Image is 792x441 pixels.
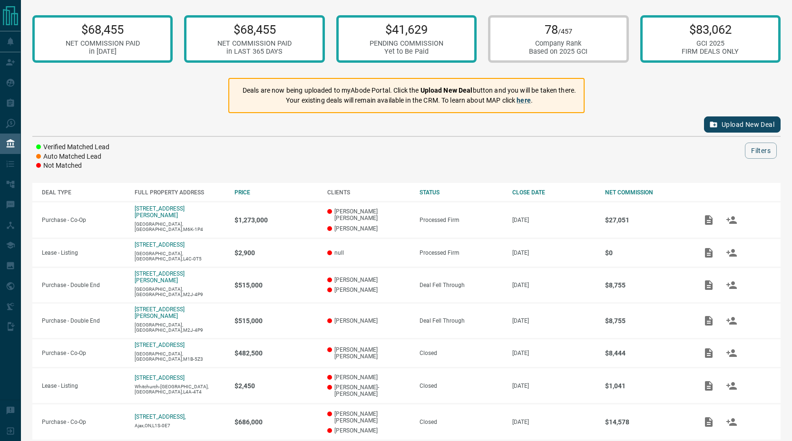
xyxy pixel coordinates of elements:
[512,317,596,324] p: [DATE]
[682,22,739,37] p: $83,062
[135,322,225,333] p: [GEOGRAPHIC_DATA],[GEOGRAPHIC_DATA],M2J-4P9
[704,116,781,133] button: Upload New Deal
[135,351,225,362] p: [GEOGRAPHIC_DATA],[GEOGRAPHIC_DATA],M1B-5Z3
[697,418,720,425] span: Add / View Documents
[420,317,503,324] div: Deal Fell Through
[135,241,185,248] a: [STREET_ADDRESS]
[243,86,576,96] p: Deals are now being uploaded to myAbode Portal. Click the button and you will be taken there.
[235,189,318,196] div: PRICE
[420,217,503,223] div: Processed Firm
[327,384,411,397] p: [PERSON_NAME]-[PERSON_NAME]
[135,413,186,420] a: [STREET_ADDRESS],
[720,349,743,356] span: Match Clients
[42,419,125,425] p: Purchase - Co-Op
[135,251,225,261] p: [GEOGRAPHIC_DATA],[GEOGRAPHIC_DATA],L4C-0T5
[420,419,503,425] div: Closed
[697,281,720,288] span: Add / View Documents
[327,277,411,283] p: [PERSON_NAME]
[327,189,411,196] div: CLIENTS
[720,317,743,324] span: Match Clients
[327,427,411,434] p: [PERSON_NAME]
[327,317,411,324] p: [PERSON_NAME]
[217,48,292,56] div: in LAST 365 DAYS
[36,143,109,152] li: Verified Matched Lead
[135,189,225,196] div: FULL PROPERTY ADDRESS
[370,22,443,37] p: $41,629
[605,382,688,390] p: $1,041
[42,317,125,324] p: Purchase - Double End
[235,216,318,224] p: $1,273,000
[42,249,125,256] p: Lease - Listing
[135,423,225,428] p: Ajax,ON,L1S-0E7
[720,281,743,288] span: Match Clients
[135,374,185,381] a: [STREET_ADDRESS]
[42,282,125,288] p: Purchase - Double End
[370,39,443,48] div: PENDING COMMISSION
[697,249,720,256] span: Add / View Documents
[327,346,411,360] p: [PERSON_NAME] [PERSON_NAME]
[327,225,411,232] p: [PERSON_NAME]
[697,216,720,223] span: Add / View Documents
[327,287,411,293] p: [PERSON_NAME]
[327,374,411,381] p: [PERSON_NAME]
[327,208,411,221] p: [PERSON_NAME] [PERSON_NAME]
[720,216,743,223] span: Match Clients
[243,96,576,105] p: Your existing deals will remain available in the CRM. To learn about MAP click .
[36,152,109,162] li: Auto Matched Lead
[682,39,739,48] div: GCI 2025
[517,96,531,104] a: here
[720,418,743,425] span: Match Clients
[66,22,140,37] p: $68,455
[66,39,140,48] div: NET COMMISSION PAID
[235,281,318,289] p: $515,000
[697,382,720,389] span: Add / View Documents
[605,349,688,357] p: $8,444
[512,282,596,288] p: [DATE]
[36,161,109,171] li: Not Matched
[512,419,596,425] p: [DATE]
[605,189,688,196] div: NET COMMISSION
[512,383,596,389] p: [DATE]
[135,342,185,348] a: [STREET_ADDRESS]
[420,189,503,196] div: STATUS
[235,418,318,426] p: $686,000
[135,270,185,284] a: [STREET_ADDRESS][PERSON_NAME]
[66,48,140,56] div: in [DATE]
[512,189,596,196] div: CLOSE DATE
[42,217,125,223] p: Purchase - Co-Op
[135,384,225,394] p: Whitchurch-[GEOGRAPHIC_DATA],[GEOGRAPHIC_DATA],L4A-4T4
[720,382,743,389] span: Match Clients
[370,48,443,56] div: Yet to Be Paid
[327,249,411,256] p: null
[327,411,411,424] p: [PERSON_NAME] [PERSON_NAME]
[135,306,185,319] a: [STREET_ADDRESS][PERSON_NAME]
[420,282,503,288] div: Deal Fell Through
[135,205,185,219] a: [STREET_ADDRESS][PERSON_NAME]
[720,249,743,256] span: Match Clients
[420,249,503,256] div: Processed Firm
[420,86,473,94] strong: Upload New Deal
[42,189,125,196] div: DEAL TYPE
[135,221,225,232] p: [GEOGRAPHIC_DATA],[GEOGRAPHIC_DATA],M6K-1P4
[605,317,688,325] p: $8,755
[42,350,125,356] p: Purchase - Co-Op
[697,317,720,324] span: Add / View Documents
[235,317,318,325] p: $515,000
[235,249,318,257] p: $2,900
[529,22,587,37] p: 78
[745,143,777,159] button: Filters
[512,217,596,223] p: [DATE]
[529,48,587,56] div: Based on 2025 GCI
[420,383,503,389] div: Closed
[512,350,596,356] p: [DATE]
[42,383,125,389] p: Lease - Listing
[558,28,572,36] span: /457
[217,39,292,48] div: NET COMMISSION PAID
